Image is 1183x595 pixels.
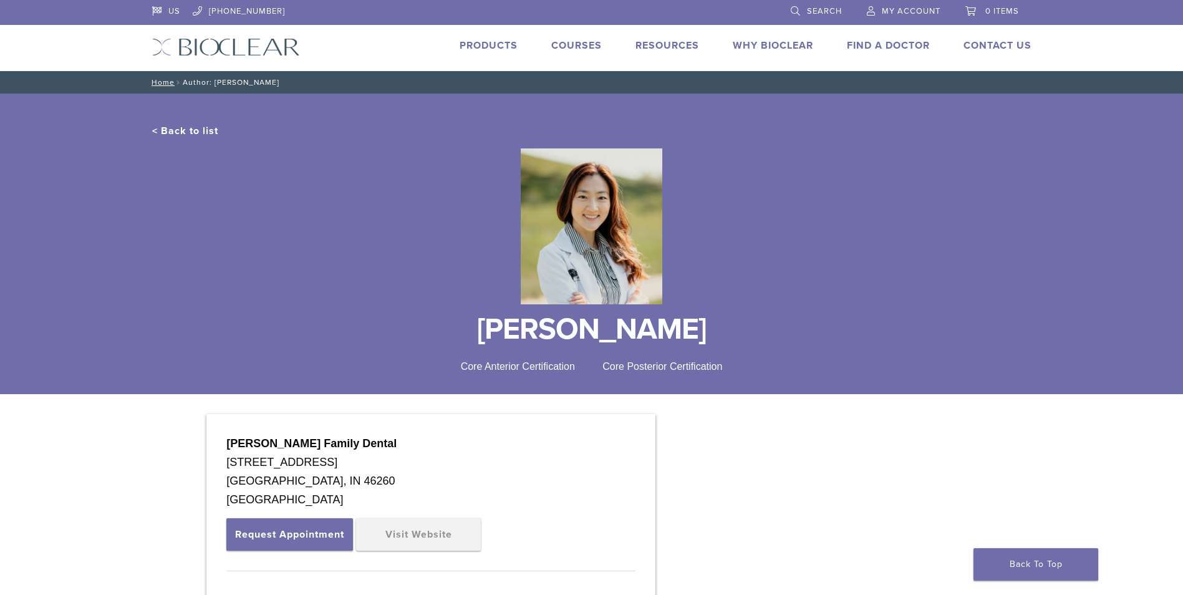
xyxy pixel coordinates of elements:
[635,39,699,52] a: Resources
[226,453,635,472] div: [STREET_ADDRESS]
[226,472,635,509] div: [GEOGRAPHIC_DATA], IN 46260 [GEOGRAPHIC_DATA]
[461,361,575,372] span: Core Anterior Certification
[733,39,813,52] a: Why Bioclear
[807,6,842,16] span: Search
[460,39,518,52] a: Products
[152,38,300,56] img: Bioclear
[148,78,175,87] a: Home
[226,437,397,450] strong: [PERSON_NAME] Family Dental
[143,71,1041,94] nav: Author: [PERSON_NAME]
[356,518,481,551] a: Visit Website
[985,6,1019,16] span: 0 items
[152,125,218,137] a: < Back to list
[152,314,1031,344] h1: [PERSON_NAME]
[175,79,183,85] span: /
[551,39,602,52] a: Courses
[226,518,353,551] button: Request Appointment
[847,39,930,52] a: Find A Doctor
[963,39,1031,52] a: Contact Us
[882,6,940,16] span: My Account
[521,148,662,304] img: Bioclear
[973,548,1098,581] a: Back To Top
[602,361,722,372] span: Core Posterior Certification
